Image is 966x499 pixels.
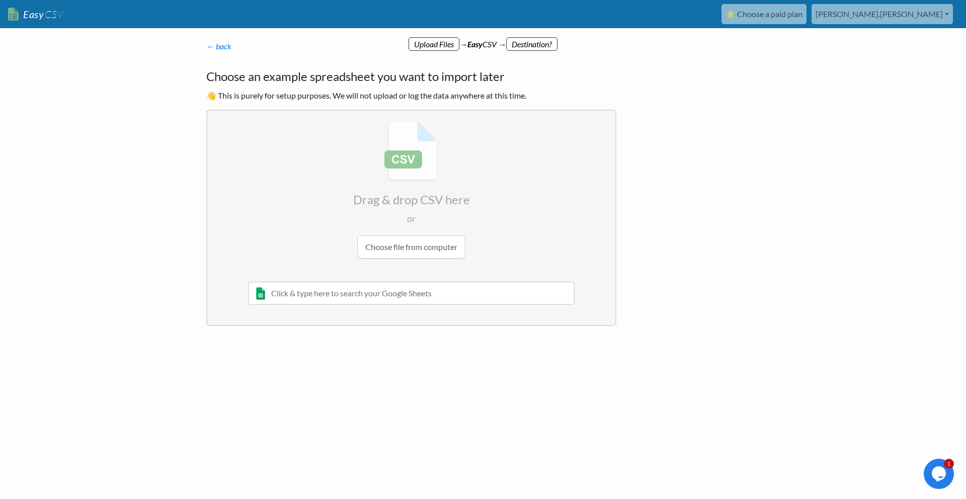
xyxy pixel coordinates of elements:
[248,282,575,305] input: Click & type here to search your Google Sheets
[812,4,953,24] a: [PERSON_NAME].[PERSON_NAME]
[206,67,616,86] h4: Choose an example spreadsheet you want to import later
[206,90,616,102] p: 👋 This is purely for setup purposes. We will not upload or log the data anywhere at this time.
[196,28,770,50] div: → CSV →
[44,8,63,21] span: CSV
[8,4,63,25] a: EasyCSV
[924,459,956,489] iframe: chat widget
[721,4,807,24] a: ⭐ Choose a paid plan
[206,41,231,51] a: ← back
